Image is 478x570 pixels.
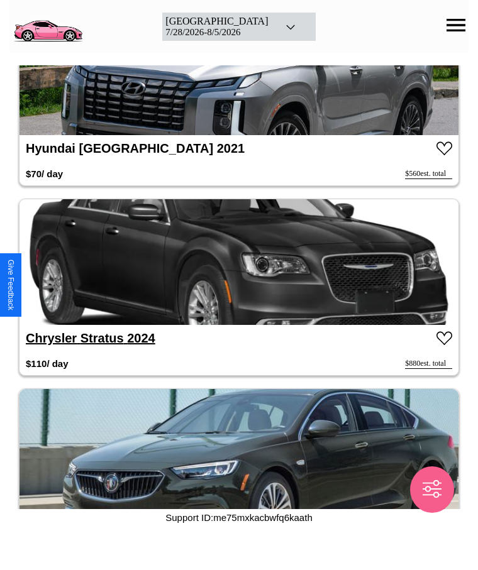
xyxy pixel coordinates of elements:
[6,260,15,310] div: Give Feedback
[26,331,155,345] a: Chrysler Stratus 2024
[165,27,268,38] div: 7 / 28 / 2026 - 8 / 5 / 2026
[26,352,69,375] h3: $ 110 / day
[405,169,452,179] div: $ 560 est. total
[26,162,63,185] h3: $ 70 / day
[9,6,86,44] img: logo
[165,509,312,526] p: Support ID: me75mxkacbwfq6kaath
[405,359,452,369] div: $ 880 est. total
[165,16,268,27] div: [GEOGRAPHIC_DATA]
[26,141,245,155] a: Hyundai [GEOGRAPHIC_DATA] 2021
